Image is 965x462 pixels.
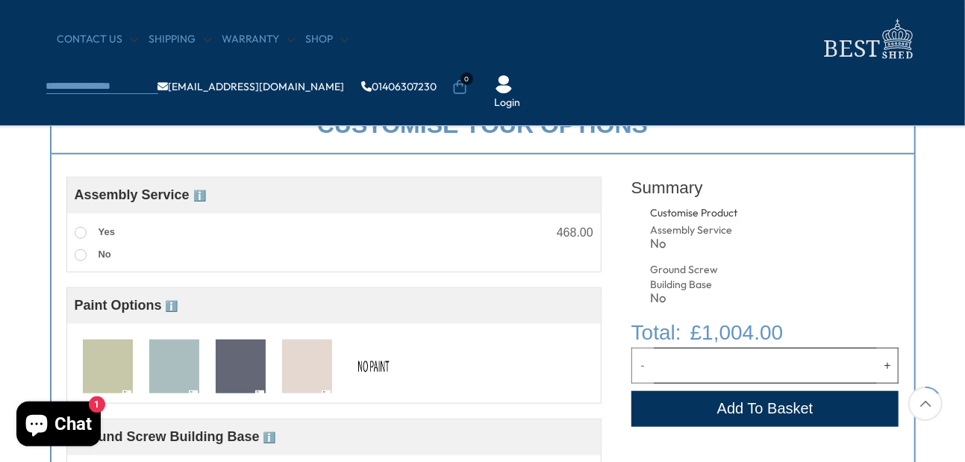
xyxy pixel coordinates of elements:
[149,32,211,47] a: Shipping
[349,340,399,395] img: No Paint
[495,75,513,93] img: User Icon
[57,32,138,47] a: CONTACT US
[650,223,742,238] div: Assembly Service
[76,333,140,396] div: T7010
[460,72,473,85] span: 0
[83,340,133,395] img: T7010
[557,227,593,239] div: 468.00
[222,32,295,47] a: Warranty
[815,15,919,63] img: logo
[650,206,794,221] div: Customise Product
[654,348,877,384] input: Quantity
[263,431,276,443] span: ℹ️
[342,333,405,396] div: No Paint
[209,333,272,396] div: T7033
[690,317,784,348] span: £1,004.00
[275,333,339,396] div: T7078
[143,333,206,396] div: T7024
[216,340,266,395] img: T7033
[452,80,467,95] a: 0
[650,292,742,305] div: No
[650,237,742,250] div: No
[650,263,742,292] div: Ground Screw Building Base
[75,429,276,444] span: Ground Screw Building Base
[631,169,899,206] div: Summary
[362,81,437,92] a: 01406307230
[306,32,349,47] a: Shop
[149,340,199,395] img: T7024
[99,249,111,260] span: No
[75,298,178,313] span: Paint Options
[166,300,178,312] span: ℹ️
[877,348,899,384] button: Increase quantity
[99,226,115,237] span: Yes
[495,96,521,110] a: Login
[75,187,206,202] span: Assembly Service
[631,348,654,384] button: Decrease quantity
[158,81,345,92] a: [EMAIL_ADDRESS][DOMAIN_NAME]
[193,190,206,202] span: ℹ️
[282,340,332,395] img: T7078
[12,402,105,450] inbox-online-store-chat: Shopify online store chat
